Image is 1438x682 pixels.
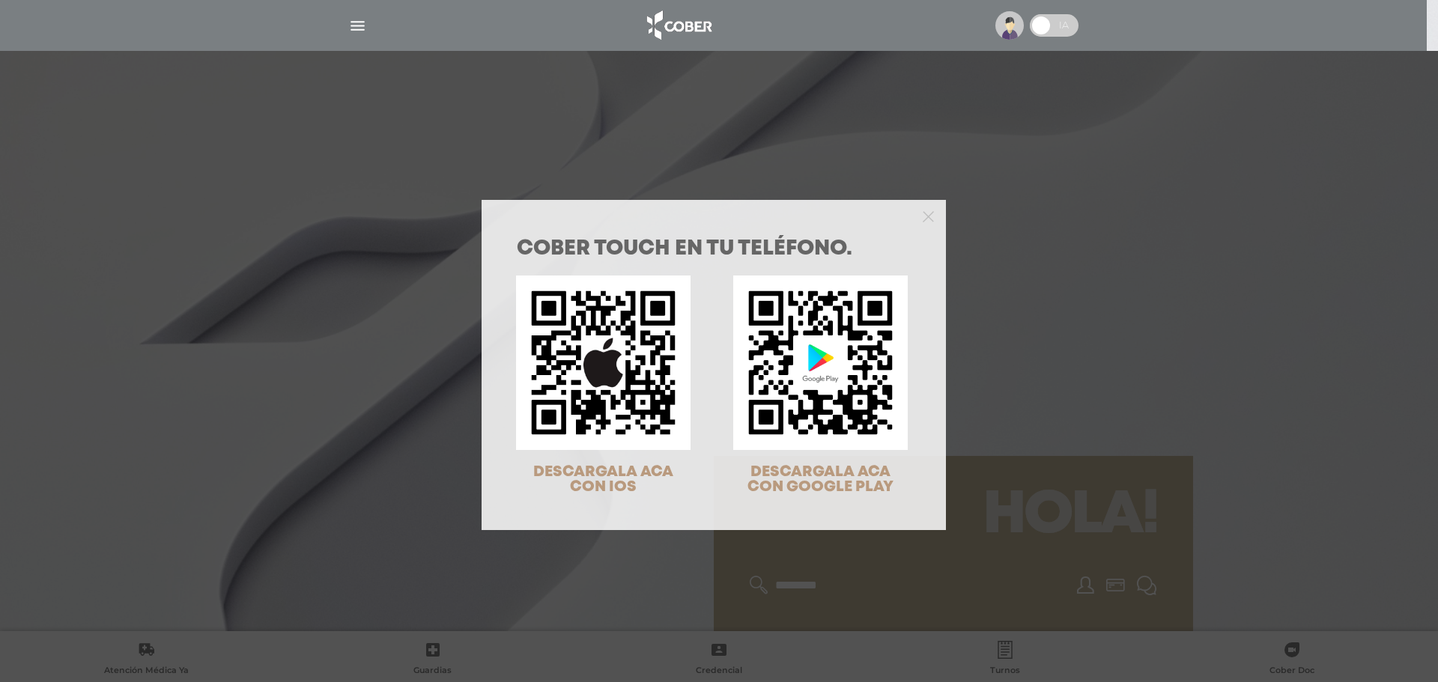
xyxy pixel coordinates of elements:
[747,465,894,494] span: DESCARGALA ACA CON GOOGLE PLAY
[533,465,673,494] span: DESCARGALA ACA CON IOS
[923,209,934,222] button: Close
[517,239,911,260] h1: COBER TOUCH en tu teléfono.
[733,275,908,450] img: qr-code
[516,275,691,450] img: qr-code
